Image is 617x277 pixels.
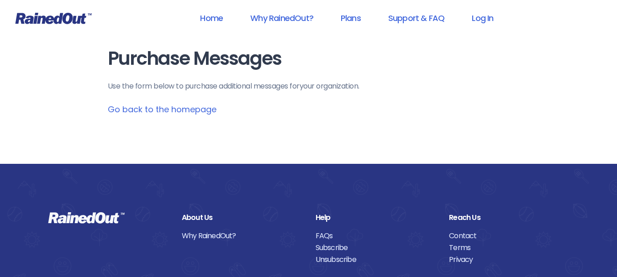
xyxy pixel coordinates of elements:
a: Log In [460,8,505,28]
a: Go back to the homepage [108,104,216,115]
a: Terms [449,242,569,254]
a: Subscribe [316,242,436,254]
a: Unsubscribe [316,254,436,266]
a: Privacy [449,254,569,266]
div: About Us [182,212,302,224]
a: FAQs [316,230,436,242]
p: Use the form below to purchase additional messages for your organization . [108,81,510,92]
a: Home [188,8,235,28]
h1: Purchase Messages [108,48,510,69]
a: Plans [329,8,373,28]
div: Help [316,212,436,224]
div: Reach Us [449,212,569,224]
a: Support & FAQ [376,8,456,28]
a: Why RainedOut? [182,230,302,242]
a: Why RainedOut? [238,8,325,28]
a: Contact [449,230,569,242]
